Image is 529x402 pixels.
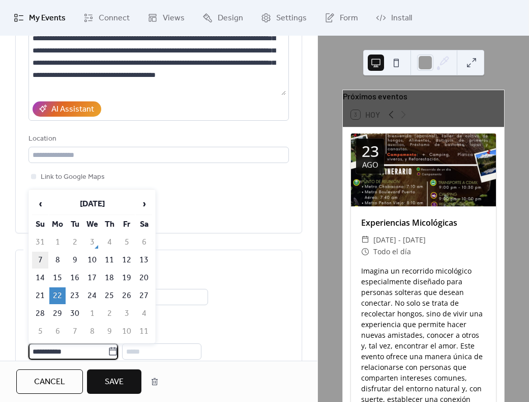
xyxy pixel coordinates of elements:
span: Cancel [34,376,65,388]
th: We [84,216,100,233]
span: Design [218,12,243,24]
td: 11 [101,252,117,269]
span: Todo el día [373,246,411,258]
td: 4 [101,234,117,251]
td: 13 [136,252,152,269]
div: ​ [361,234,369,246]
a: Form [317,4,366,32]
div: ​ [361,246,369,258]
td: 5 [32,323,48,340]
td: 3 [84,234,100,251]
td: 14 [32,270,48,286]
span: › [136,194,152,214]
div: Próximos eventos [343,90,504,102]
td: 31 [32,234,48,251]
span: ‹ [33,194,48,214]
td: 28 [32,305,48,322]
button: Cancel [16,369,83,394]
td: 10 [84,252,100,269]
div: ago [362,161,378,169]
td: 5 [119,234,135,251]
a: Install [368,4,420,32]
td: 25 [101,287,117,304]
div: 23 [362,144,379,159]
td: 22 [49,287,66,304]
td: 12 [119,252,135,269]
button: AI Assistant [33,101,101,117]
span: Save [105,376,124,388]
th: [DATE] [49,193,135,215]
span: Views [163,12,185,24]
span: Install [391,12,412,24]
td: 24 [84,287,100,304]
th: Tu [67,216,83,233]
th: Sa [136,216,152,233]
span: Time [122,332,138,344]
td: 2 [67,234,83,251]
th: Fr [119,216,135,233]
td: 10 [119,323,135,340]
td: 20 [136,270,152,286]
div: AI Assistant [51,103,94,116]
td: 23 [67,287,83,304]
span: [DATE] - [DATE] [373,234,426,246]
span: Link to Google Maps [41,171,105,183]
a: Design [195,4,251,32]
td: 6 [136,234,152,251]
div: Location [28,133,287,145]
td: 4 [136,305,152,322]
a: Connect [76,4,137,32]
th: Mo [49,216,66,233]
td: 7 [67,323,83,340]
td: 6 [49,323,66,340]
td: 8 [49,252,66,269]
td: 11 [136,323,152,340]
td: 19 [119,270,135,286]
td: 26 [119,287,135,304]
span: Settings [276,12,307,24]
td: 1 [49,234,66,251]
th: Su [32,216,48,233]
a: My Events [6,4,73,32]
td: 18 [101,270,117,286]
a: Views [140,4,192,32]
span: Connect [99,12,130,24]
td: 7 [32,252,48,269]
td: 17 [84,270,100,286]
td: 1 [84,305,100,322]
td: 3 [119,305,135,322]
div: Experiencias Micológicas [351,217,496,229]
th: Th [101,216,117,233]
td: 30 [67,305,83,322]
td: 27 [136,287,152,304]
td: 9 [101,323,117,340]
td: 2 [101,305,117,322]
a: Settings [253,4,314,32]
td: 8 [84,323,100,340]
span: My Events [29,12,66,24]
td: 29 [49,305,66,322]
td: 15 [49,270,66,286]
td: 16 [67,270,83,286]
button: Save [87,369,141,394]
td: 9 [67,252,83,269]
span: Form [340,12,358,24]
td: 21 [32,287,48,304]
